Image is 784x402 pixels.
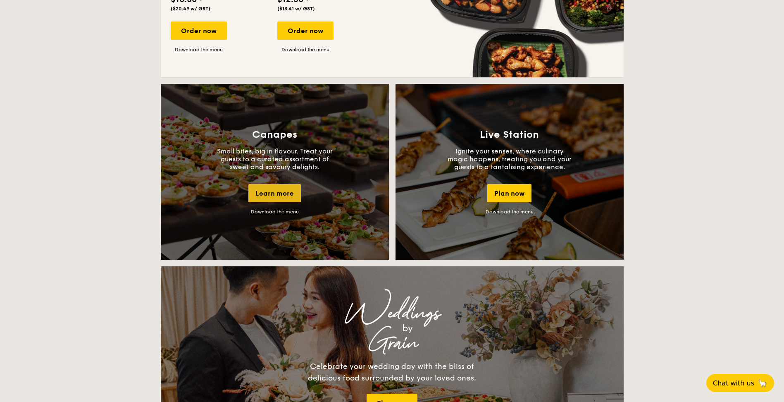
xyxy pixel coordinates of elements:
a: Download the menu [171,46,227,53]
span: ($20.49 w/ GST) [171,6,210,12]
div: Celebrate your wedding day with the bliss of delicious food surrounded by your loved ones. [299,361,485,384]
h3: Canapes [252,129,297,141]
p: Ignite your senses, where culinary magic happens, treating you and your guests to a tantalising e... [448,147,572,171]
a: Download the menu [486,209,534,215]
div: Grain [234,336,551,351]
div: Order now [277,22,334,40]
span: Chat with us [713,379,754,387]
span: 🦙 [758,378,767,388]
span: ($13.41 w/ GST) [277,6,315,12]
div: Weddings [234,306,551,321]
h3: Live Station [480,129,539,141]
div: Plan now [487,184,531,202]
div: Order now [171,22,227,40]
p: Small bites, big in flavour. Treat your guests to a curated assortment of sweet and savoury delig... [213,147,337,171]
a: Download the menu [277,46,334,53]
div: Learn more [248,184,301,202]
button: Chat with us🦙 [706,374,774,392]
a: Download the menu [251,209,299,215]
div: by [264,321,551,336]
